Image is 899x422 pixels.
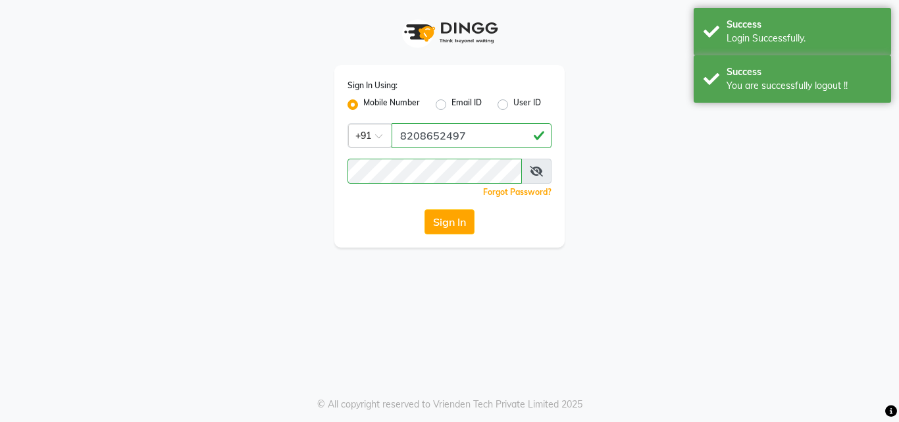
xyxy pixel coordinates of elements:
[392,123,552,148] input: Username
[397,13,502,52] img: logo1.svg
[347,159,522,184] input: Username
[483,187,552,197] a: Forgot Password?
[513,97,541,113] label: User ID
[727,79,881,93] div: You are successfully logout !!
[347,80,398,92] label: Sign In Using:
[727,32,881,45] div: Login Successfully.
[451,97,482,113] label: Email ID
[424,209,475,234] button: Sign In
[363,97,420,113] label: Mobile Number
[727,18,881,32] div: Success
[727,65,881,79] div: Success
